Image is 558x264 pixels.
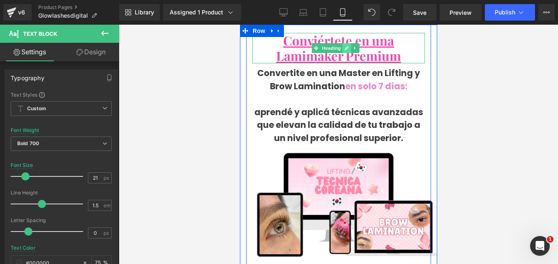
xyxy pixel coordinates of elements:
span: Glowlashesdigital [38,12,88,19]
iframe: Intercom live chat [530,236,550,256]
span: Publish [495,9,515,16]
div: Font Size [11,162,33,168]
p: aprendé y aplicá técnicas avanzadas que elevan la calidad de tu trabajo a un nivel profesional su... [12,81,185,120]
a: Mobile [333,4,353,21]
button: Undo [364,4,380,21]
u: Conviértete en una Lamimaker Premium [36,7,161,39]
span: Heading [80,19,102,28]
span: Library [135,9,154,16]
span: Preview [450,8,472,17]
div: Text Styles [11,91,112,98]
b: Bold 700 [17,140,39,146]
a: Product Pages [38,4,119,11]
a: Preview [440,4,482,21]
span: em [104,203,111,208]
a: Laptop [293,4,313,21]
div: Font Weight [11,127,39,133]
span: px [104,230,111,236]
a: New Library [119,4,160,21]
div: Assigned 1 Product [170,8,235,16]
a: Design [61,43,121,61]
button: More [538,4,555,21]
a: Desktop [274,4,293,21]
b: Custom [27,105,46,112]
div: v6 [16,7,27,18]
p: Convertite en una Master en Lifting y Brow Lamination [12,42,185,68]
div: Letter Spacing [11,218,112,223]
button: Redo [383,4,400,21]
div: Typography [11,70,44,81]
a: Tablet [313,4,333,21]
a: v6 [3,4,32,21]
span: en solo 7 días: [105,56,168,67]
button: Publish [485,4,535,21]
div: Text Color [11,245,36,251]
span: 1 [547,236,553,243]
span: Save [413,8,427,17]
span: px [104,175,111,181]
span: Text Block [23,30,57,37]
a: Expand / Collapse [111,19,120,28]
div: Line Height [11,190,112,196]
